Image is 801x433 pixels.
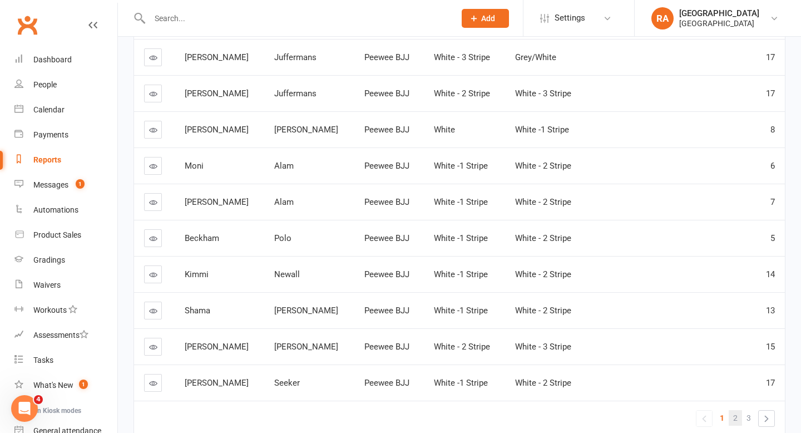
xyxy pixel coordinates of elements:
[364,269,409,279] span: Peewee BJJ
[274,161,294,171] span: Alam
[33,230,81,239] div: Product Sales
[34,395,43,404] span: 4
[76,179,85,189] span: 1
[79,380,88,389] span: 1
[770,197,775,207] span: 7
[14,173,117,198] a: Messages 1
[434,306,488,316] span: White -1 Stripe
[364,125,409,135] span: Peewee BJJ
[729,410,742,426] a: 2
[434,88,490,99] span: White - 2 Stripe
[364,378,409,388] span: Peewee BJJ
[515,269,571,279] span: White - 2 Stripe
[766,52,775,62] span: 17
[434,269,488,279] span: White -1 Stripe
[679,8,759,18] div: [GEOGRAPHIC_DATA]
[33,155,61,164] div: Reports
[274,342,338,352] span: [PERSON_NAME]
[746,410,751,426] span: 3
[766,88,775,99] span: 17
[434,378,488,388] span: White -1 Stripe
[274,88,317,99] span: Juffermans
[33,80,57,89] div: People
[14,248,117,273] a: Gradings
[33,180,68,189] div: Messages
[274,52,317,62] span: Juffermans
[434,342,490,352] span: White - 2 Stripe
[185,88,249,99] span: [PERSON_NAME]
[274,306,338,316] span: [PERSON_NAME]
[766,378,775,388] span: 17
[742,410,755,426] a: 3
[364,306,409,316] span: Peewee BJJ
[555,6,585,31] span: Settings
[364,342,409,352] span: Peewee BJJ
[185,161,204,171] span: Moni
[33,306,67,314] div: Workouts
[515,197,571,207] span: White - 2 Stripe
[14,198,117,223] a: Automations
[651,7,674,29] div: RA
[364,161,409,171] span: Peewee BJJ
[185,52,249,62] span: [PERSON_NAME]
[515,342,571,352] span: White - 3 Stripe
[770,125,775,135] span: 8
[33,55,72,64] div: Dashboard
[33,255,65,264] div: Gradings
[679,18,759,28] div: [GEOGRAPHIC_DATA]
[185,125,249,135] span: [PERSON_NAME]
[14,147,117,173] a: Reports
[33,356,53,365] div: Tasks
[13,11,41,39] a: Clubworx
[364,52,409,62] span: Peewee BJJ
[481,14,495,23] span: Add
[766,269,775,279] span: 14
[11,395,38,422] iframe: Intercom live chat
[274,378,300,388] span: Seeker
[515,233,571,243] span: White - 2 Stripe
[364,88,409,99] span: Peewee BJJ
[364,233,409,243] span: Peewee BJJ
[462,9,509,28] button: Add
[33,105,65,114] div: Calendar
[733,410,738,426] span: 2
[434,233,488,243] span: White -1 Stripe
[274,233,291,243] span: Polo
[14,223,117,248] a: Product Sales
[770,233,775,243] span: 5
[14,373,117,398] a: What's New1
[274,269,300,279] span: Newall
[515,125,569,135] span: White -1 Stripe
[33,130,68,139] div: Payments
[515,306,571,316] span: White - 2 Stripe
[766,306,775,316] span: 13
[14,348,117,373] a: Tasks
[146,11,447,26] input: Search...
[434,161,488,171] span: White -1 Stripe
[14,323,117,348] a: Assessments
[515,161,571,171] span: White - 2 Stripe
[14,47,117,72] a: Dashboard
[14,298,117,323] a: Workouts
[185,342,249,352] span: [PERSON_NAME]
[14,122,117,147] a: Payments
[759,411,774,426] a: »
[185,197,249,207] span: [PERSON_NAME]
[720,410,724,426] span: 1
[185,378,249,388] span: [PERSON_NAME]
[696,411,712,426] a: «
[515,378,571,388] span: White - 2 Stripe
[364,197,409,207] span: Peewee BJJ
[14,273,117,298] a: Waivers
[766,342,775,352] span: 15
[14,97,117,122] a: Calendar
[33,331,88,339] div: Assessments
[434,125,455,135] span: White
[33,281,61,289] div: Waivers
[715,410,729,426] a: 1
[274,125,338,135] span: [PERSON_NAME]
[33,381,73,390] div: What's New
[185,269,209,279] span: Kimmi
[185,306,210,316] span: Shama
[185,233,219,243] span: Beckham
